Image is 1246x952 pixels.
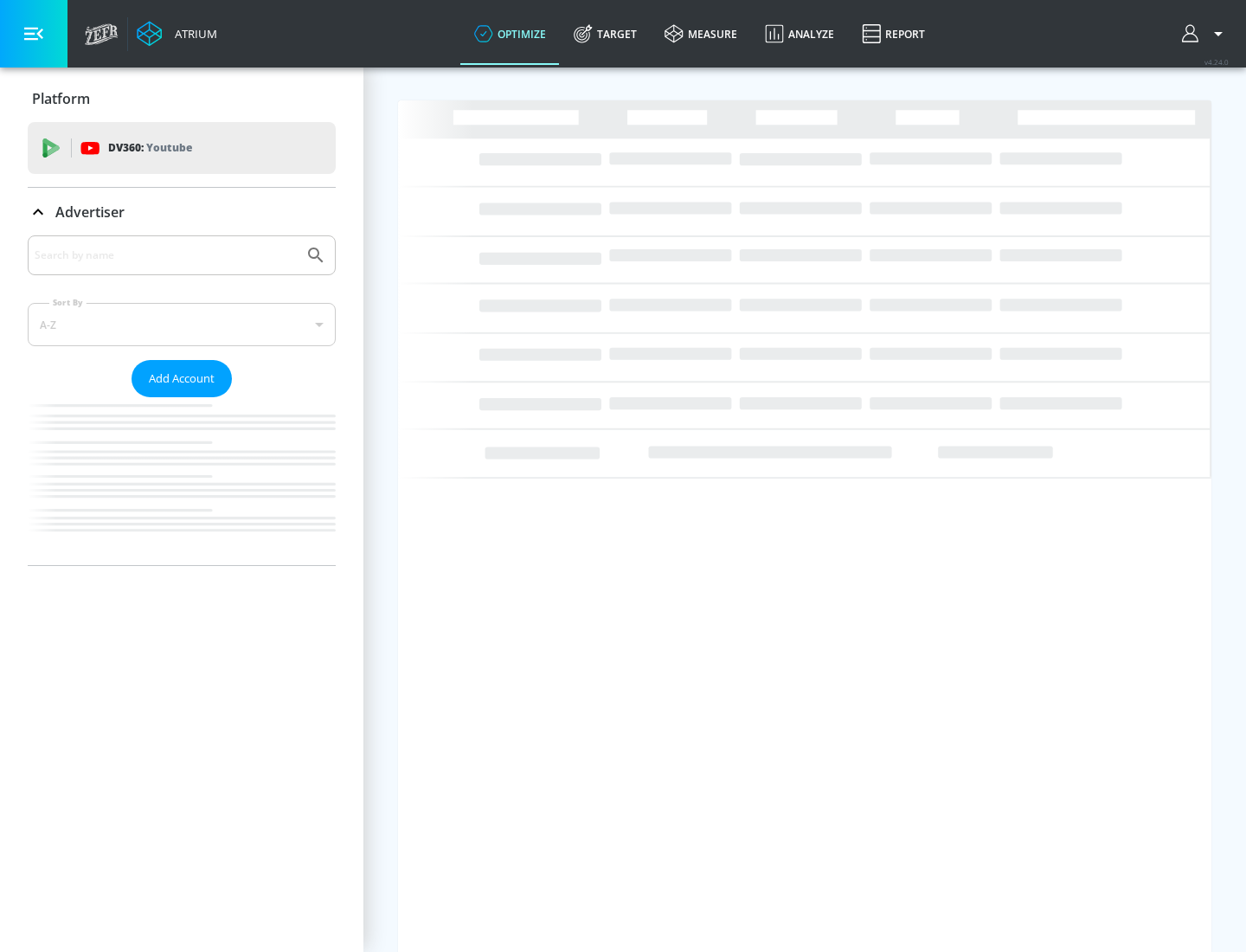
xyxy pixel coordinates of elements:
a: measure [651,3,751,65]
nav: list of Advertiser [28,397,336,565]
a: Report [848,3,939,65]
div: Advertiser [28,188,336,236]
div: Platform [28,74,336,123]
p: Advertiser [55,203,125,222]
a: optimize [460,3,560,65]
p: Youtube [146,138,192,157]
button: Add Account [132,360,232,397]
div: A-Z [28,303,336,346]
p: DV360: [108,138,192,158]
p: Platform [32,89,90,108]
span: Add Account [149,369,215,389]
a: Atrium [137,21,217,47]
a: Target [560,3,651,65]
label: Sort By [49,297,87,308]
div: Advertiser [28,235,336,565]
div: Atrium [168,26,217,42]
span: v 4.24.0 [1204,57,1229,67]
a: Analyze [751,3,848,65]
div: DV360: Youtube [28,122,336,174]
input: Search by name [35,244,297,267]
